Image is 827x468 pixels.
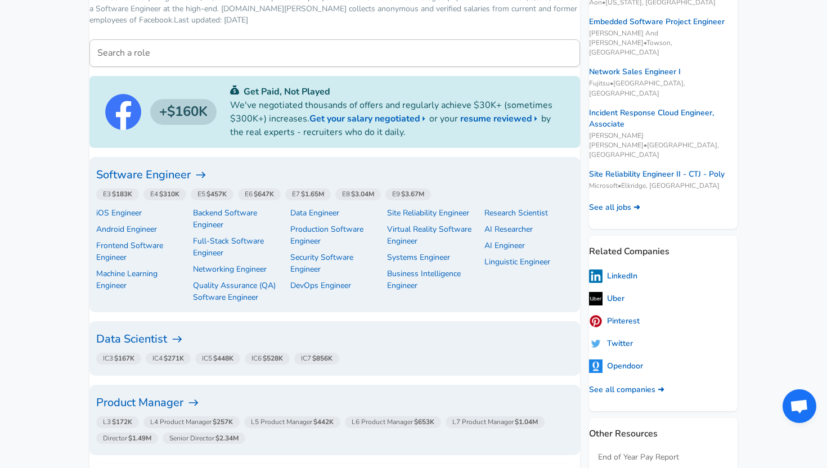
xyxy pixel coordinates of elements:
a: Data Scientist IC3$167KIC4$271KIC5$448KIC6$528KIC7$856K [96,330,573,369]
span: E8 [342,190,374,199]
span: IC3 [103,354,134,363]
a: See all companies ➜ [589,384,664,395]
a: Site Reliability Engineer [387,207,469,219]
span: IC5 [202,354,233,363]
a: iOS Engineer [96,207,152,219]
p: Other Resources [589,418,738,440]
p: We've negotiated thousands of offers and regularly achieve $30K+ (sometimes $300K+) increases. or... [230,98,564,139]
span: [PERSON_NAME] And [PERSON_NAME] • Towson, [GEOGRAPHIC_DATA] [589,29,738,57]
a: Embedded Software Project Engineer [589,16,725,28]
span: E7 [292,190,324,199]
strong: $647K [254,190,274,199]
strong: $183K [112,190,132,199]
a: AI Researcher [484,223,541,235]
strong: $528K [263,354,283,363]
span: E9 [392,190,424,199]
h6: Software Engineer [96,166,573,184]
span: IC6 [251,354,283,363]
a: Virtual Reality Software Engineer [387,223,476,247]
a: Machine Learning Engineer [96,268,185,291]
img: 5fXr0IP.png [589,359,603,373]
a: Twitter [589,337,633,350]
strong: $457K [206,190,227,199]
a: Quality Assurance (QA) Software Engineer [193,280,282,303]
a: Product Manager L3$172KL4 Product Manager$257KL5 Product Manager$442KL6 Product Manager$653KL7 Pr... [96,394,573,449]
strong: $167K [114,354,134,363]
a: Backend Software Engineer [193,207,282,231]
strong: $271K [164,354,184,363]
a: Site Reliability Engineer II - CTJ - Poly [589,169,725,180]
span: Director [103,434,151,443]
a: Linguistic Engineer [484,256,550,268]
span: L4 Product Manager [150,417,233,426]
span: Senior Director [169,434,239,443]
a: Networking Engineer [193,263,267,275]
strong: $257K [213,417,233,426]
strong: $1.04M [515,417,538,426]
span: IC4 [152,354,184,363]
a: resume reviewed [460,112,541,125]
input: Machine Learning Engineer [89,39,580,67]
strong: $3.67M [401,190,424,199]
img: Facebook logo [105,94,141,130]
p: Full-Stack Software Engineer [193,235,282,259]
img: linkedinlogo.png [589,269,603,283]
a: Pinterest [589,314,640,328]
span: E5 [197,190,227,199]
a: Systems Engineer [387,251,450,263]
a: Android Engineer [96,223,157,235]
strong: $442K [313,417,334,426]
a: Frontend Software Engineer [96,240,185,263]
strong: $1.49M [128,434,151,443]
span: [PERSON_NAME] [PERSON_NAME] • [GEOGRAPHIC_DATA], [GEOGRAPHIC_DATA] [589,131,738,160]
p: AI Engineer [484,240,541,251]
span: L5 Product Manager [251,417,334,426]
span: E3 [103,190,132,199]
a: LinkedIn [589,269,637,283]
a: Data Engineer [290,207,347,219]
a: Incident Response Cloud Engineer, Associate [589,107,738,130]
div: Open chat [783,389,816,423]
h6: Data Scientist [96,330,573,348]
strong: $448K [213,354,233,363]
span: L6 Product Manager [352,417,434,426]
span: L3 [103,417,132,426]
a: Opendoor [589,359,643,373]
span: Fujitsu • [GEOGRAPHIC_DATA], [GEOGRAPHIC_DATA] [589,79,738,98]
a: Business Intelligence Engineer [387,268,476,291]
a: Get your salary negotiated [309,112,429,125]
a: Software Engineer E3$183KE4$310KE5$457KE6$647KE7$1.65ME8$3.04ME9$3.67M [96,166,573,205]
span: Microsoft • Elkridge, [GEOGRAPHIC_DATA] [589,181,738,191]
strong: $856K [312,354,332,363]
p: Related Companies [589,236,738,258]
a: Research Scientist [484,207,548,219]
a: Production Software Engineer [290,223,379,247]
strong: $172K [112,417,132,426]
strong: $2.34M [215,434,239,443]
h6: Product Manager [96,394,573,412]
a: Security Software Engineer [290,251,379,275]
strong: $1.65M [301,190,324,199]
a: See all jobs ➜ [589,202,640,213]
h4: $160K [150,99,217,125]
img: pinterestlogo.png [589,314,603,328]
strong: $653K [414,417,434,426]
a: DevOps Engineer [290,280,351,291]
a: Facebook logo$160K [105,94,217,130]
